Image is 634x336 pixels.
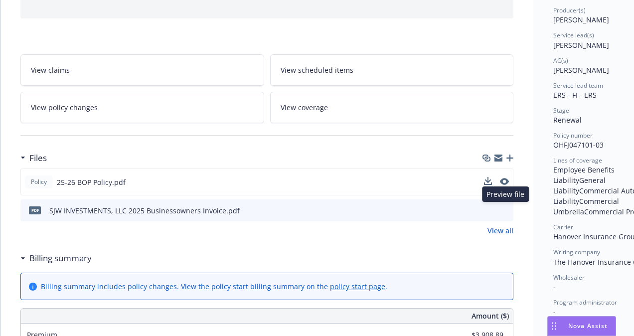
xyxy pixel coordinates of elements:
[553,15,609,24] span: [PERSON_NAME]
[49,205,240,216] div: SJW INVESTMENTS, LLC 2025 Businessowners Invoice.pdf
[31,102,98,113] span: View policy changes
[553,131,593,140] span: Policy number
[57,177,126,187] span: 25-26 BOP Policy.pdf
[270,54,514,86] a: View scheduled items
[482,186,529,202] div: Preview file
[500,178,509,185] button: preview file
[553,65,609,75] span: [PERSON_NAME]
[553,40,609,50] span: [PERSON_NAME]
[20,54,264,86] a: View claims
[487,225,513,236] a: View all
[553,56,568,65] span: AC(s)
[547,316,616,336] button: Nova Assist
[553,248,600,256] span: Writing company
[553,81,603,90] span: Service lead team
[29,152,47,165] h3: Files
[20,152,47,165] div: Files
[553,31,594,39] span: Service lead(s)
[484,177,492,187] button: download file
[29,252,92,265] h3: Billing summary
[553,140,604,150] span: OHFJ047101-03
[553,273,585,282] span: Wholesaler
[553,156,602,165] span: Lines of coverage
[553,307,556,317] span: -
[484,205,492,216] button: download file
[553,115,582,125] span: Renewal
[484,177,492,185] button: download file
[553,165,617,185] span: Employee Benefits Liability
[553,90,597,100] span: ERS - FI - ERS
[568,322,608,330] span: Nova Assist
[20,92,264,123] a: View policy changes
[548,317,560,336] div: Drag to move
[553,298,617,307] span: Program administrator
[29,206,41,214] span: pdf
[41,281,387,292] div: Billing summary includes policy changes. View the policy start billing summary on the .
[330,282,385,291] a: policy start page
[553,196,621,216] span: Commercial Umbrella
[553,223,573,231] span: Carrier
[500,177,509,187] button: preview file
[270,92,514,123] a: View coverage
[500,205,509,216] button: preview file
[20,252,92,265] div: Billing summary
[553,6,586,14] span: Producer(s)
[553,175,608,195] span: General Liability
[553,106,569,115] span: Stage
[281,102,328,113] span: View coverage
[31,65,70,75] span: View claims
[29,177,49,186] span: Policy
[472,311,509,321] span: Amount ($)
[553,282,556,292] span: -
[281,65,353,75] span: View scheduled items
